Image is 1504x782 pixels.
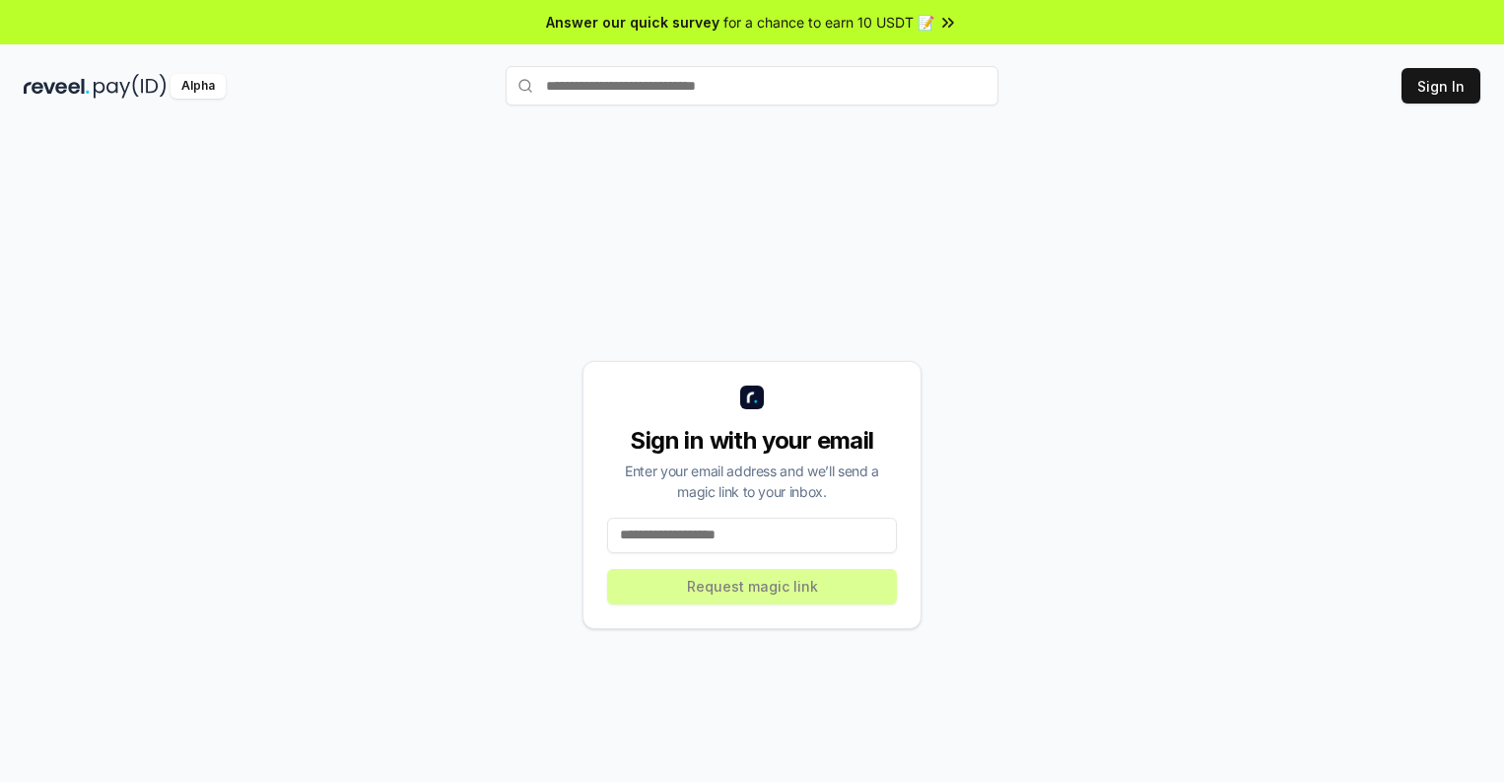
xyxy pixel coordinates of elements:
[94,74,167,99] img: pay_id
[740,386,764,409] img: logo_small
[607,425,897,457] div: Sign in with your email
[546,12,719,33] span: Answer our quick survey
[1401,68,1480,104] button: Sign In
[723,12,934,33] span: for a chance to earn 10 USDT 📝
[171,74,226,99] div: Alpha
[607,461,897,502] div: Enter your email address and we’ll send a magic link to your inbox.
[24,74,90,99] img: reveel_dark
